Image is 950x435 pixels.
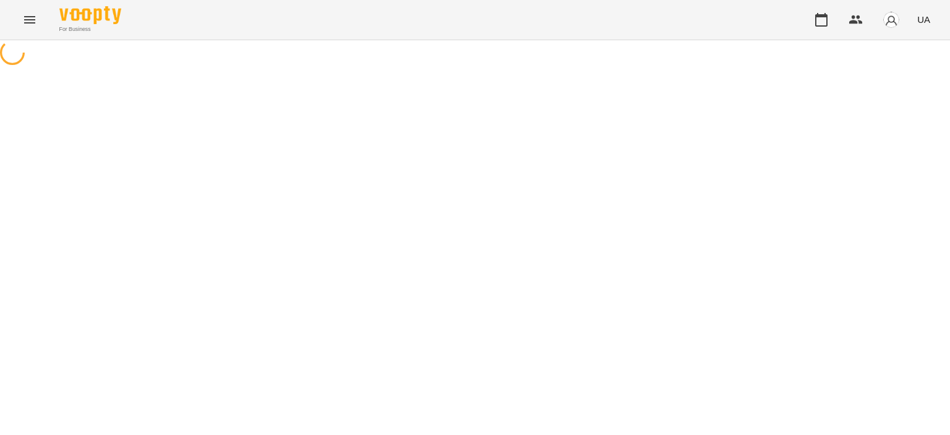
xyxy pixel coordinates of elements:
button: Menu [15,5,45,35]
span: UA [917,13,930,26]
span: For Business [59,25,121,33]
img: avatar_s.png [883,11,900,28]
button: UA [912,8,935,31]
img: Voopty Logo [59,6,121,24]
